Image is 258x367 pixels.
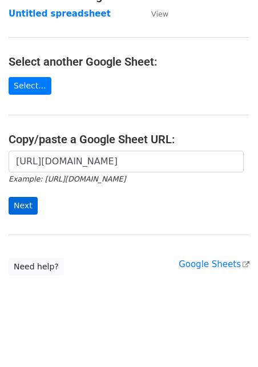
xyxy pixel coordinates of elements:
a: View [140,9,168,19]
input: Paste your Google Sheet URL here [9,151,244,172]
a: Google Sheets [179,259,249,269]
h4: Copy/paste a Google Sheet URL: [9,132,249,146]
a: Untitled spreadsheet [9,9,111,19]
small: View [151,10,168,18]
a: Select... [9,77,51,95]
iframe: Chat Widget [201,312,258,367]
a: Need help? [9,258,64,276]
small: Example: [URL][DOMAIN_NAME] [9,175,126,183]
h4: Select another Google Sheet: [9,55,249,68]
input: Next [9,197,38,215]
